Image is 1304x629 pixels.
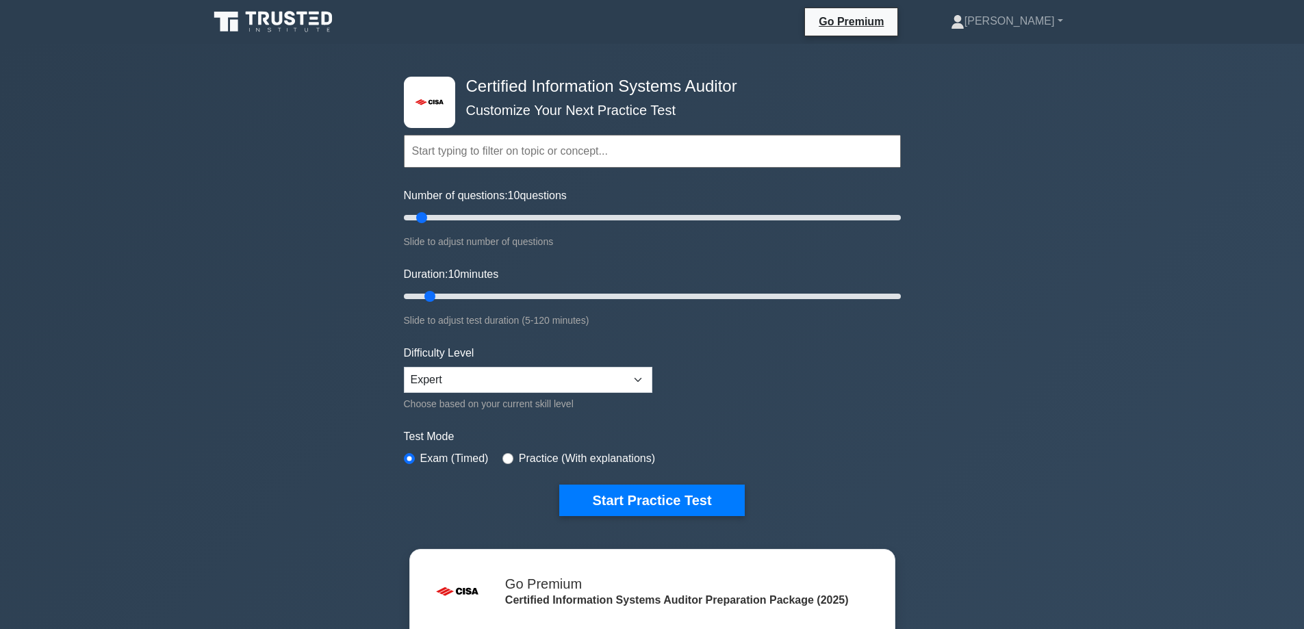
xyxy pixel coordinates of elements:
[404,428,901,445] label: Test Mode
[404,312,901,329] div: Slide to adjust test duration (5-120 minutes)
[918,8,1096,35] a: [PERSON_NAME]
[404,396,652,412] div: Choose based on your current skill level
[404,266,499,283] label: Duration: minutes
[420,450,489,467] label: Exam (Timed)
[519,450,655,467] label: Practice (With explanations)
[404,233,901,250] div: Slide to adjust number of questions
[404,135,901,168] input: Start typing to filter on topic or concept...
[508,190,520,201] span: 10
[461,77,834,97] h4: Certified Information Systems Auditor
[448,268,460,280] span: 10
[404,345,474,361] label: Difficulty Level
[559,485,744,516] button: Start Practice Test
[810,13,892,30] a: Go Premium
[404,188,567,204] label: Number of questions: questions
